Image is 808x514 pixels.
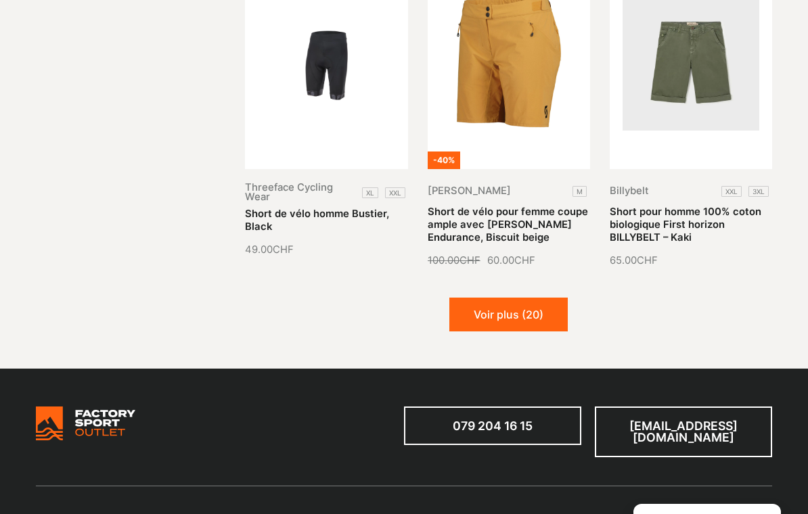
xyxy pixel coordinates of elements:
a: [EMAIL_ADDRESS][DOMAIN_NAME] [595,406,772,457]
a: Short de vélo pour femme coupe ample avec [PERSON_NAME] Endurance, Biscuit beige [428,206,588,244]
a: 079 204 16 15 [404,406,581,445]
button: Voir plus (20) [449,298,568,331]
img: Bricks Woocommerce Starter [36,406,135,440]
a: Short de vélo homme Bustier, Black [245,208,389,233]
a: Short pour homme 100% coton biologique First horizon BILLYBELT – Kaki [610,206,761,244]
